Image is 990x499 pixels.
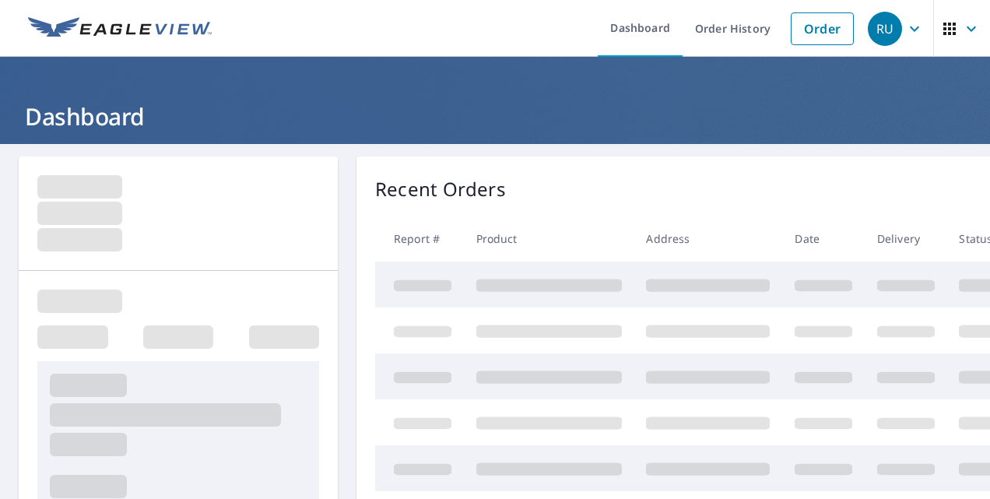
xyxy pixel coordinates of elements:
[464,216,634,262] th: Product
[375,216,464,262] th: Report #
[865,216,947,262] th: Delivery
[782,216,865,262] th: Date
[868,12,902,46] div: RU
[28,17,212,40] img: EV Logo
[634,216,782,262] th: Address
[19,100,971,132] h1: Dashboard
[791,12,854,45] a: Order
[375,175,506,203] p: Recent Orders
